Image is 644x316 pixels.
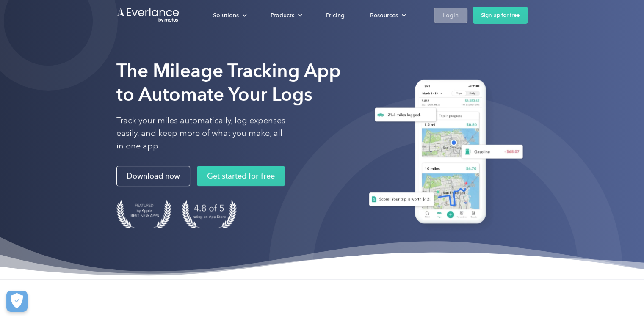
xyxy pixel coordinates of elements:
img: Everlance, mileage tracker app, expense tracking app [359,73,528,234]
div: Solutions [205,8,254,23]
div: Solutions [213,10,239,21]
a: Sign up for free [473,7,528,24]
div: Products [262,8,309,23]
button: Cookies Settings [6,291,28,312]
div: Resources [370,10,398,21]
a: Get started for free [197,166,285,186]
a: Download now [116,166,190,186]
p: Track your miles automatically, log expenses easily, and keep more of what you make, all in one app [116,114,286,152]
strong: The Mileage Tracking App to Automate Your Logs [116,59,341,105]
div: Login [443,10,459,21]
div: Resources [362,8,413,23]
img: Badge for Featured by Apple Best New Apps [116,200,171,228]
a: Login [434,8,467,23]
img: 4.9 out of 5 stars on the app store [182,200,237,228]
div: Products [271,10,294,21]
a: Go to homepage [116,7,180,23]
div: Pricing [326,10,345,21]
a: Pricing [318,8,353,23]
